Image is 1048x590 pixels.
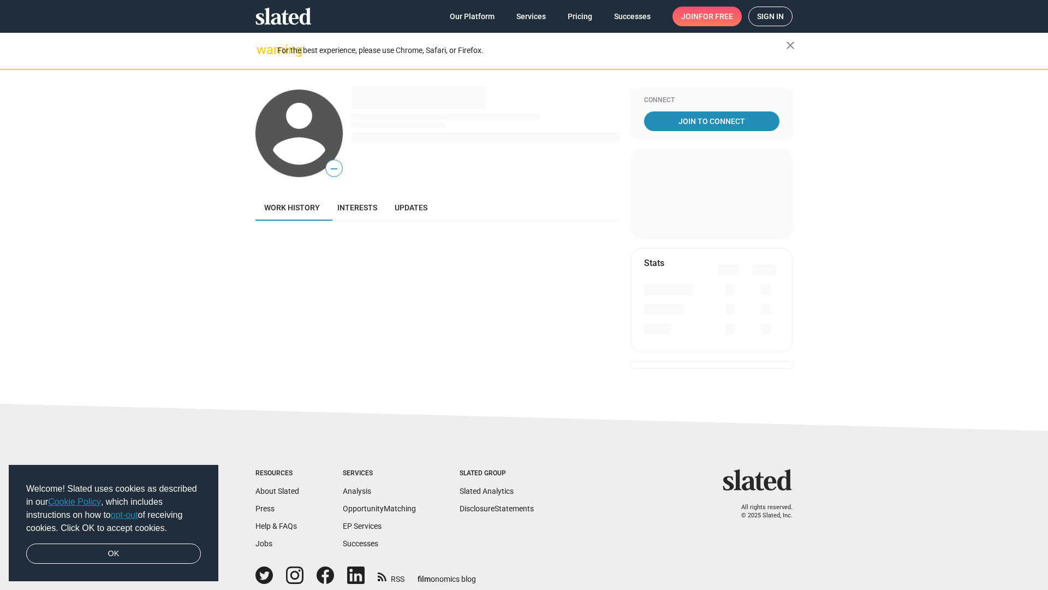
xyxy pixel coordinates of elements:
[699,7,733,26] span: for free
[255,469,299,478] div: Resources
[644,111,779,131] a: Join To Connect
[255,194,329,221] a: Work history
[460,469,534,478] div: Slated Group
[757,7,784,26] span: Sign in
[343,522,382,530] a: EP Services
[111,510,138,520] a: opt-out
[326,162,342,176] span: —
[257,43,270,56] mat-icon: warning
[441,7,503,26] a: Our Platform
[343,487,371,495] a: Analysis
[255,504,275,513] a: Press
[730,504,793,520] p: All rights reserved. © 2025 Slated, Inc.
[418,575,431,583] span: film
[255,487,299,495] a: About Slated
[450,7,495,26] span: Our Platform
[255,539,272,548] a: Jobs
[378,568,404,585] a: RSS
[460,504,534,513] a: DisclosureStatements
[460,487,514,495] a: Slated Analytics
[644,96,779,105] div: Connect
[559,7,601,26] a: Pricing
[343,539,378,548] a: Successes
[614,7,651,26] span: Successes
[9,465,218,582] div: cookieconsent
[343,504,416,513] a: OpportunityMatching
[26,482,201,535] span: Welcome! Slated uses cookies as described in our , which includes instructions on how to of recei...
[337,203,377,212] span: Interests
[681,7,733,26] span: Join
[395,203,427,212] span: Updates
[386,194,436,221] a: Updates
[277,43,786,58] div: For the best experience, please use Chrome, Safari, or Firefox.
[516,7,546,26] span: Services
[255,522,297,530] a: Help & FAQs
[48,497,101,506] a: Cookie Policy
[748,7,793,26] a: Sign in
[605,7,659,26] a: Successes
[418,565,476,585] a: filmonomics blog
[646,111,777,131] span: Join To Connect
[784,39,797,52] mat-icon: close
[672,7,742,26] a: Joinfor free
[568,7,592,26] span: Pricing
[26,544,201,564] a: dismiss cookie message
[644,257,664,269] mat-card-title: Stats
[508,7,555,26] a: Services
[343,469,416,478] div: Services
[329,194,386,221] a: Interests
[264,203,320,212] span: Work history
